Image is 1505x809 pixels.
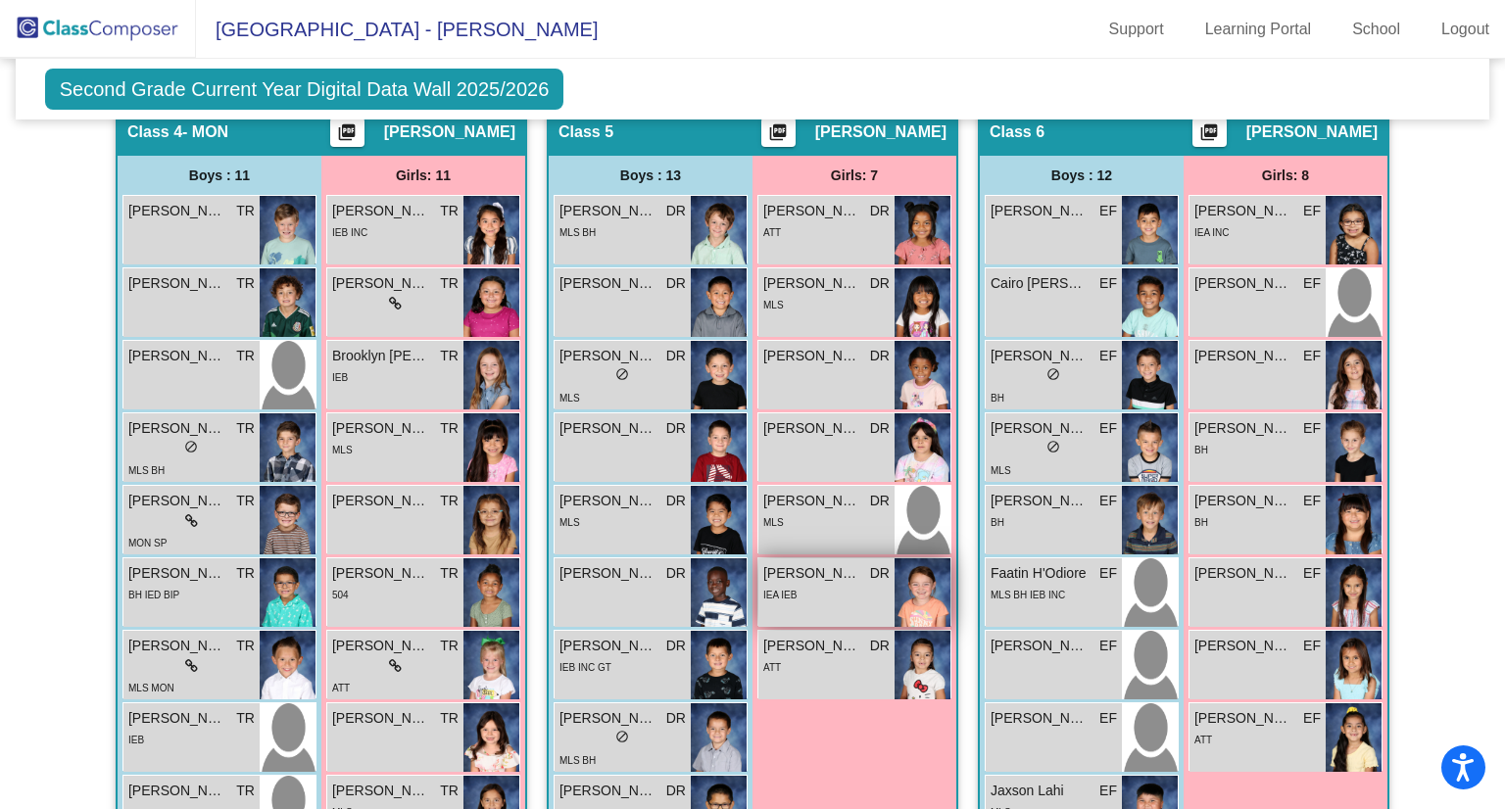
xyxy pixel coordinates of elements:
a: School [1336,14,1416,45]
button: Print Students Details [761,118,796,147]
span: MLS MON [128,683,174,693]
span: EF [1303,636,1321,656]
span: [PERSON_NAME] [763,201,861,221]
span: MLS [991,465,1011,476]
span: [GEOGRAPHIC_DATA] - [PERSON_NAME] [196,14,598,45]
span: TR [236,491,255,511]
span: [PERSON_NAME] [991,418,1089,439]
span: [PERSON_NAME] [PERSON_NAME] [559,201,657,221]
span: [PERSON_NAME] [815,122,947,142]
span: TR [440,273,459,294]
span: EF [1099,563,1117,584]
span: [PERSON_NAME] [1194,201,1292,221]
span: [PERSON_NAME] [763,273,861,294]
span: [PERSON_NAME] [1194,418,1292,439]
span: TR [236,563,255,584]
span: [PERSON_NAME] [128,201,226,221]
span: BH [991,393,1004,404]
span: [PERSON_NAME] [1194,491,1292,511]
span: EF [1099,201,1117,221]
span: [PERSON_NAME] [332,708,430,729]
span: MON SP [128,538,167,548]
span: ATT [1194,735,1212,745]
a: Support [1093,14,1180,45]
span: [PERSON_NAME] [1194,708,1292,729]
span: DR [666,273,686,294]
span: TR [440,201,459,221]
span: IEB [128,735,144,745]
span: [PERSON_NAME] [559,491,657,511]
div: Girls: 11 [321,156,525,195]
span: do_not_disturb_alt [184,440,198,453]
span: [PERSON_NAME] [332,563,430,584]
span: IEB [332,372,348,383]
span: TR [440,781,459,801]
span: [PERSON_NAME] [559,563,657,584]
span: TR [236,346,255,366]
span: [PERSON_NAME] [763,491,861,511]
span: IEB INC GT [559,662,611,673]
span: [PERSON_NAME] [559,346,657,366]
span: [PERSON_NAME] [332,273,430,294]
span: [PERSON_NAME] [128,563,226,584]
span: [PERSON_NAME] [128,418,226,439]
span: MLS [559,517,580,528]
span: Jaxson Lahi [991,781,1089,801]
span: [PERSON_NAME] [128,708,226,729]
span: [PERSON_NAME] [763,636,861,656]
span: Second Grade Current Year Digital Data Wall 2025/2026 [45,69,564,110]
span: EF [1303,563,1321,584]
span: [PERSON_NAME] [332,201,430,221]
span: [PERSON_NAME] [128,273,226,294]
span: [PERSON_NAME] [128,636,226,656]
span: DR [666,563,686,584]
span: [PERSON_NAME] [763,346,861,366]
span: do_not_disturb_alt [615,367,629,381]
span: TR [236,418,255,439]
span: DR [666,491,686,511]
span: [PERSON_NAME] [1194,636,1292,656]
span: Class 6 [990,122,1044,142]
span: TR [440,346,459,366]
span: [PERSON_NAME] [1194,346,1292,366]
span: DR [870,346,890,366]
span: do_not_disturb_alt [615,730,629,743]
span: TR [440,418,459,439]
span: [PERSON_NAME] [1246,122,1378,142]
span: EF [1303,273,1321,294]
span: MLS BH [559,227,596,238]
span: [PERSON_NAME] [763,563,861,584]
span: [PERSON_NAME] [128,491,226,511]
span: [PERSON_NAME] [332,781,430,801]
span: [PERSON_NAME] [128,781,226,801]
span: [PERSON_NAME] [128,346,226,366]
span: DR [666,418,686,439]
span: 504 [332,590,349,600]
span: [PERSON_NAME] [1194,273,1292,294]
span: DR [666,636,686,656]
span: [PERSON_NAME] [991,491,1089,511]
span: - MON [182,122,228,142]
span: [PERSON_NAME] [559,708,657,729]
span: MLS [559,393,580,404]
span: DR [666,346,686,366]
span: EF [1303,708,1321,729]
span: EF [1303,346,1321,366]
span: MLS [763,300,784,310]
span: ATT [763,662,781,673]
span: [PERSON_NAME] [559,273,657,294]
span: IEA INC [1194,227,1230,238]
span: ATT [332,683,350,693]
span: [PERSON_NAME] [559,636,657,656]
span: EF [1099,346,1117,366]
span: TR [236,273,255,294]
a: Learning Portal [1189,14,1328,45]
span: TR [440,491,459,511]
span: TR [440,708,459,729]
span: [PERSON_NAME] [332,418,430,439]
span: MLS BH IEB INC [991,590,1065,600]
span: TR [440,636,459,656]
mat-icon: picture_as_pdf [766,122,790,150]
span: DR [666,708,686,729]
span: MLS [763,517,784,528]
